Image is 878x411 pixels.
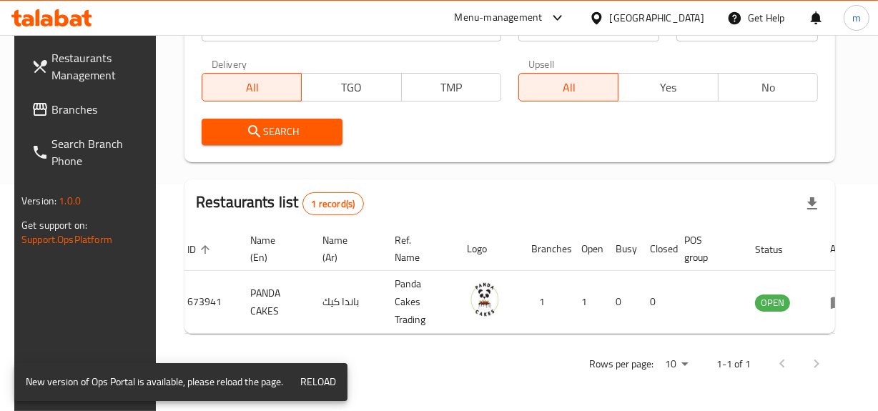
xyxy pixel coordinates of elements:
div: Menu-management [455,9,543,26]
span: Ref. Name [395,232,438,266]
th: Open [570,227,604,271]
span: No [724,77,812,98]
button: No [718,73,818,101]
div: OPEN [755,294,790,312]
div: New version of Ops Portal is available, please reload the page. [26,367,283,397]
div: [GEOGRAPHIC_DATA] [610,10,704,26]
a: Support.OpsPlatform [21,230,112,249]
span: All [525,77,613,98]
td: 1 [570,271,604,334]
td: PANDA CAKES [239,271,311,334]
span: Branches [51,101,149,118]
th: Logo [455,227,520,271]
a: Search Branch Phone [20,127,161,178]
span: Version: [21,192,56,210]
span: TGO [307,77,395,98]
button: All [518,73,618,101]
span: Name (En) [250,232,294,266]
span: POS group [684,232,726,266]
span: Yes [624,77,712,98]
span: 1 record(s) [303,197,364,211]
span: TMP [408,77,495,98]
span: 1.0.0 [59,192,81,210]
span: Search [213,123,331,141]
td: 0 [638,271,673,334]
span: Search Branch Phone [51,135,149,169]
p: 1-1 of 1 [716,355,751,373]
th: Action [819,227,868,271]
td: 1 [520,271,570,334]
span: All [208,77,296,98]
th: Busy [604,227,638,271]
button: Yes [618,73,718,101]
label: Upsell [528,59,555,69]
table: enhanced table [176,227,868,334]
button: Search [202,119,342,145]
th: Branches [520,227,570,271]
span: Restaurants Management [51,49,149,84]
span: ID [187,241,214,258]
div: Rows per page: [659,354,694,375]
button: Reload [295,369,342,395]
td: 0 [604,271,638,334]
td: 673941 [176,271,239,334]
div: Menu [830,294,857,311]
h2: Restaurants list [196,192,364,215]
button: All [202,73,302,101]
td: Panda Cakes Trading [383,271,455,334]
span: Status [755,241,801,258]
p: Rows per page: [589,355,653,373]
img: PANDA CAKES [467,282,503,317]
span: Name (Ar) [322,232,366,266]
td: باندا كيك [311,271,383,334]
div: Total records count [302,192,365,215]
a: Restaurants Management [20,41,161,92]
label: Delivery [212,59,247,69]
span: Reload [300,373,336,391]
button: TMP [401,73,501,101]
th: Closed [638,227,673,271]
span: Get support on: [21,216,87,234]
span: OPEN [755,294,790,311]
div: Export file [795,187,829,221]
button: TGO [301,73,401,101]
a: Branches [20,92,161,127]
span: m [852,10,861,26]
